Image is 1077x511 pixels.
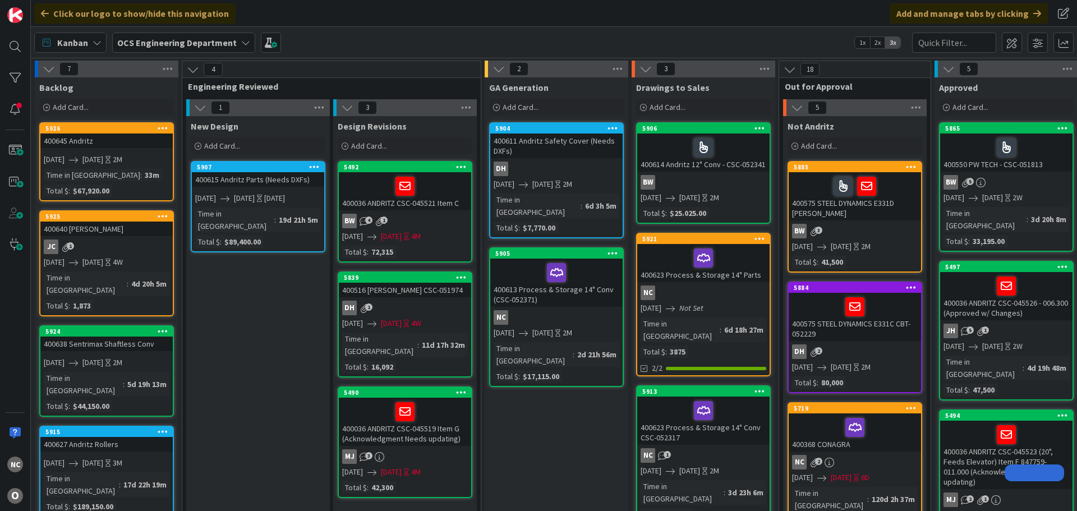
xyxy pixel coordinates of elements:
div: BW [637,175,770,190]
div: BW [940,175,1073,190]
div: Total $ [342,481,367,494]
div: 5904 [495,125,623,132]
div: 400638 Sentrimax Shaftless Conv [40,337,173,351]
span: [DATE] [44,154,65,165]
div: 5492400036 ANDRITZ CSC-045521 Item C [339,162,471,210]
div: 5925400640 [PERSON_NAME] [40,211,173,236]
div: 5492 [344,163,471,171]
div: Time in [GEOGRAPHIC_DATA] [44,372,123,397]
span: 2x [870,37,885,48]
div: 5924 [40,326,173,337]
span: [DATE] [831,472,852,484]
span: : [518,370,520,383]
a: 5884400575 STEEL DYNAMICS E331C CBT-052229DH[DATE][DATE]2MTotal $:80,000 [788,282,922,393]
span: Add Card... [952,102,988,112]
span: : [968,235,970,247]
div: 80,000 [818,376,846,389]
span: Add Card... [204,141,240,151]
div: 5926400645 Andritz [40,123,173,148]
div: 400550 PW TECH - CSC-051813 [940,133,1073,172]
div: Total $ [342,361,367,373]
span: [DATE] [342,231,363,242]
div: Time in [GEOGRAPHIC_DATA] [943,356,1023,380]
div: 5924400638 Sentrimax Shaftless Conv [40,326,173,351]
span: : [367,361,369,373]
div: 5885400575 STEEL DYNAMICS E331D [PERSON_NAME] [789,162,921,220]
div: 5497400036 ANDRITZ CSC-045526 - 006.300 (Approved w/ Changes) [940,262,1073,320]
div: 5494400036 ANDRITZ CSC-045523 (20", Feeds Elevator) Item F 847759-011.000 (Acknowledgment needs u... [940,411,1073,489]
div: 2M [113,154,122,165]
div: DH [339,301,471,315]
div: 3M [113,457,122,469]
span: [DATE] [679,192,700,204]
div: JH [943,324,958,338]
span: : [367,481,369,494]
div: 5915400627 Andritz Rollers [40,427,173,452]
div: BW [641,175,655,190]
div: 120d 2h 37m [869,493,918,505]
span: [DATE] [532,178,553,190]
span: 2 [815,458,822,465]
div: Total $ [792,256,817,268]
div: 5921 [642,235,770,243]
div: NC [637,448,770,463]
div: NC [494,310,508,325]
div: 5906 [637,123,770,133]
div: 4W [113,256,123,268]
a: 5490400036 ANDRITZ CSC-045519 Item G (Acknowledgment Needs updating)MJ[DATE][DATE]4MTotal $:42,300 [338,386,472,498]
div: 5492 [339,162,471,172]
div: 5904400611 Andritz Safety Cover (Needs DXFs) [490,123,623,158]
div: Total $ [44,300,68,312]
div: 2M [113,357,122,369]
span: [DATE] [381,317,402,329]
div: 5913 [642,388,770,395]
div: 5921 [637,234,770,244]
div: 6d 3h 5m [582,200,619,212]
span: : [140,169,142,181]
div: 5924 [45,328,173,335]
div: 5497 [940,262,1073,272]
div: 5885 [789,162,921,172]
span: : [367,246,369,258]
div: 5490 [339,388,471,398]
span: 1 [67,242,74,250]
div: MJ [342,449,357,464]
div: 72,315 [369,246,396,258]
span: [DATE] [82,154,103,165]
div: 2M [710,465,719,477]
div: DH [494,162,508,176]
span: [DATE] [792,361,813,373]
a: 5839400516 [PERSON_NAME] CSC-051974DH[DATE][DATE]4WTime in [GEOGRAPHIC_DATA]:11d 17h 32mTotal $:1... [338,271,472,378]
div: 2M [563,327,572,339]
span: 1x [855,37,870,48]
div: 5921400623 Process & Storage 14" Parts [637,234,770,282]
div: 400614 Andritz 12" Conv - CSC-052341 [637,133,770,172]
div: NC [490,310,623,325]
div: 5905400613 Process & Storage 14" Conv (CSC-052371) [490,248,623,307]
div: 6d 18h 27m [721,324,766,336]
div: 400368 CONAGRA [789,413,921,452]
div: 5905 [495,250,623,257]
div: 400627 Andritz Rollers [40,437,173,452]
span: : [518,222,520,234]
div: NC [792,455,807,469]
span: [DATE] [943,340,964,352]
div: 33m [142,169,162,181]
div: 400036 ANDRITZ CSC-045526 - 006.300 (Approved w/ Changes) [940,272,1073,320]
div: 19d 21h 5m [276,214,321,226]
div: 400036 ANDRITZ CSC-045521 Item C [339,172,471,210]
span: 1 [982,495,989,503]
div: 5906 [642,125,770,132]
span: [DATE] [792,241,813,252]
div: JH [940,324,1073,338]
span: : [581,200,582,212]
div: 4d 19h 48m [1024,362,1069,374]
div: DH [792,344,807,359]
span: [DATE] [982,192,1003,204]
div: 16,092 [369,361,396,373]
div: $25.025.00 [667,207,709,219]
span: [DATE] [342,466,363,478]
div: Add and manage tabs by clicking [890,3,1048,24]
div: 5915 [40,427,173,437]
span: 5 [959,62,978,76]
